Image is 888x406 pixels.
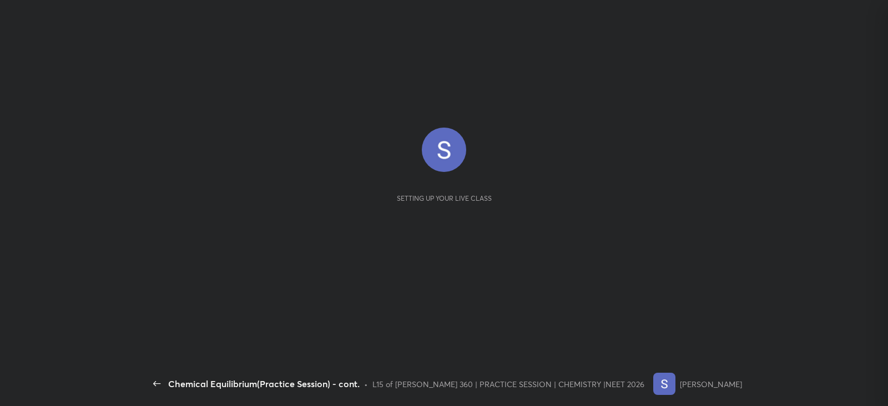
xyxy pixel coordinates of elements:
[680,378,742,390] div: [PERSON_NAME]
[653,373,675,395] img: bb95df82c44d47e1b2999f09e70f07e1.35099235_3
[422,128,466,172] img: bb95df82c44d47e1b2999f09e70f07e1.35099235_3
[372,378,644,390] div: L15 of [PERSON_NAME] 360 | PRACTICE SESSION | CHEMISTRY |NEET 2026
[364,378,368,390] div: •
[168,377,360,390] div: Chemical Equilibrium(Practice Session) - cont.
[397,194,492,202] div: Setting up your live class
